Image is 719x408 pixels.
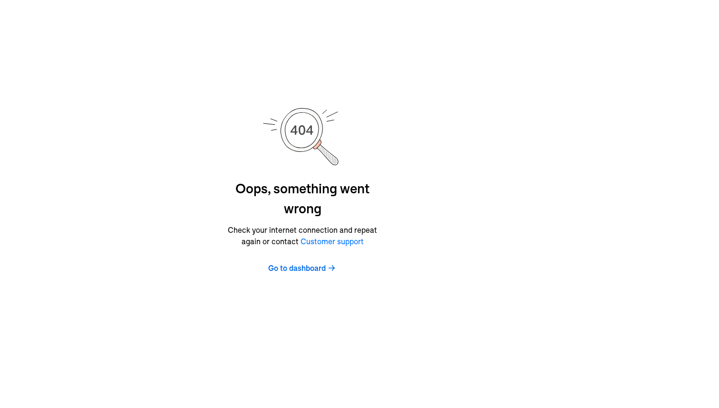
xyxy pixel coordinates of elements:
button: Go to dashboard [268,262,337,274]
span: Customer support [301,237,364,246]
span: Check your internet connection and repeat again or contact [223,224,382,247]
iframe: Chat Widget [671,362,719,408]
span: Go to dashboard [268,262,326,274]
span: Oops, something went wrong [223,179,382,219]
